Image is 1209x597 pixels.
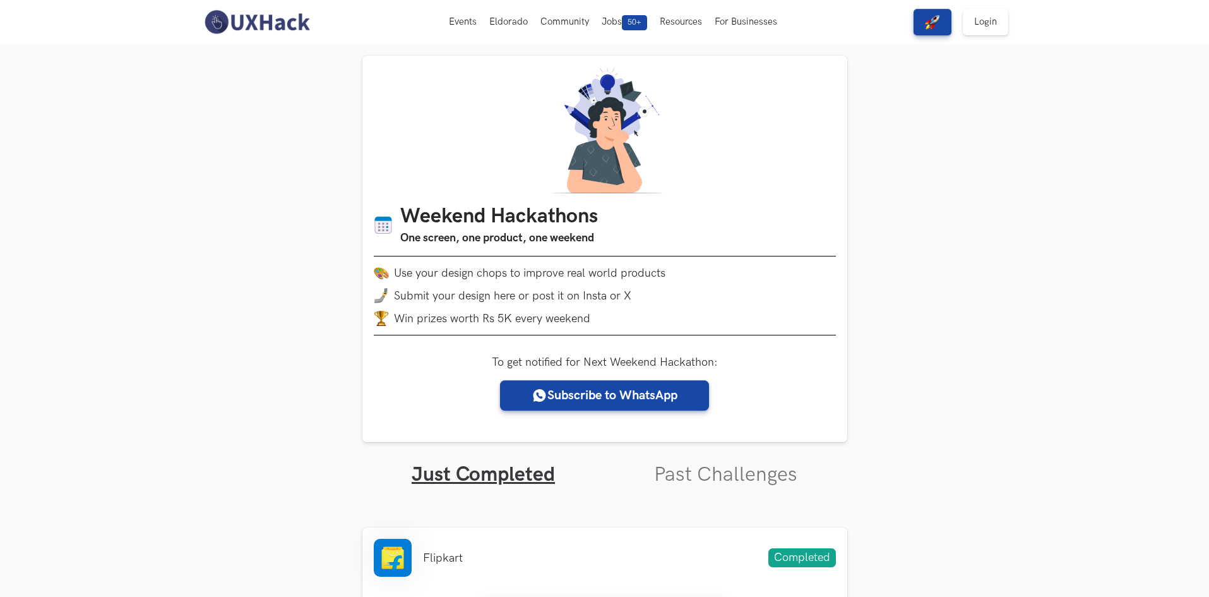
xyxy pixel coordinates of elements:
li: Use your design chops to improve real world products [374,265,836,280]
label: To get notified for Next Weekend Hackathon: [492,356,718,369]
ul: Tabs Interface [362,442,847,487]
img: UXHack-logo.png [201,9,313,35]
h3: One screen, one product, one weekend [400,229,598,247]
img: palette.png [374,265,389,280]
img: mobile-in-hand.png [374,288,389,303]
li: Win prizes worth Rs 5K every weekend [374,311,836,326]
a: Past Challenges [654,462,797,487]
img: A designer thinking [544,67,665,193]
img: trophy.png [374,311,389,326]
span: Submit your design here or post it on Insta or X [394,289,631,303]
span: Completed [768,548,836,567]
img: rocket [925,15,940,30]
span: 50+ [622,15,647,30]
h1: Weekend Hackathons [400,205,598,229]
li: Flipkart [423,552,463,565]
a: Subscribe to WhatsApp [500,380,709,411]
a: Login [963,9,1008,35]
a: Just Completed [412,462,555,487]
img: Calendar icon [374,215,393,235]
